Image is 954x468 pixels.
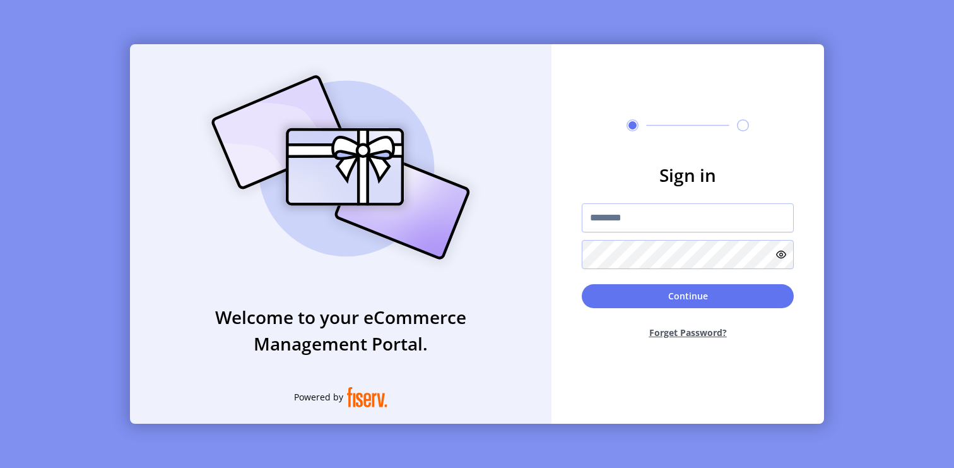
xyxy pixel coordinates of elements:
[192,61,489,273] img: card_Illustration.svg
[582,316,794,349] button: Forget Password?
[582,284,794,308] button: Continue
[294,390,343,404] span: Powered by
[130,304,551,357] h3: Welcome to your eCommerce Management Portal.
[582,162,794,188] h3: Sign in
